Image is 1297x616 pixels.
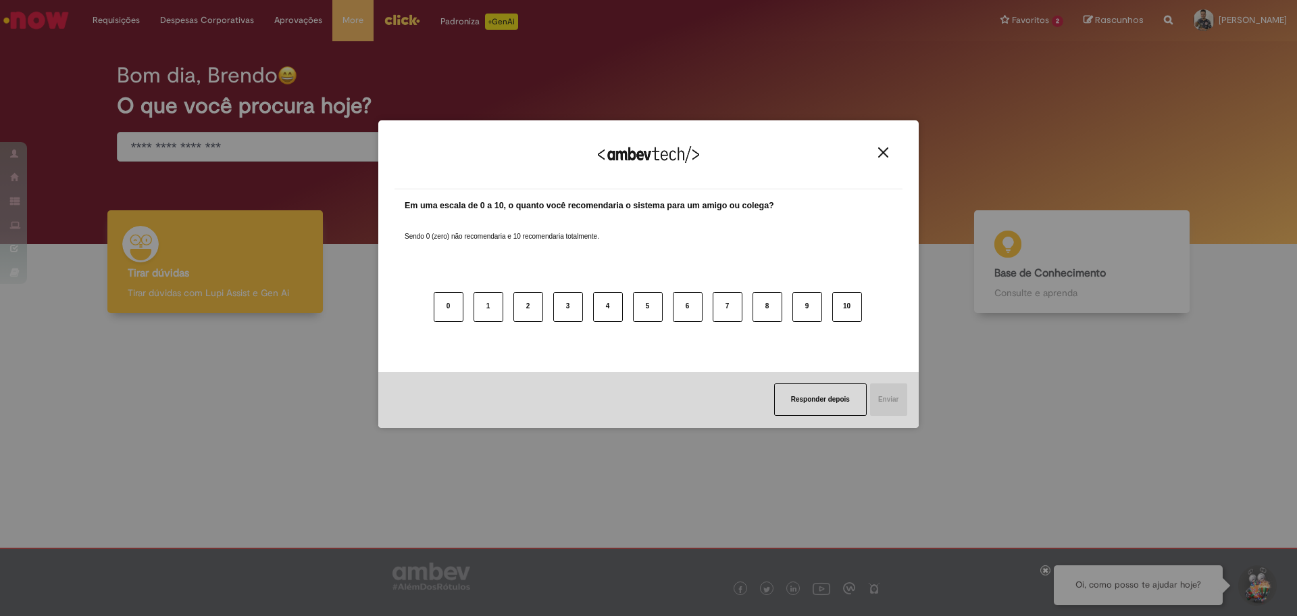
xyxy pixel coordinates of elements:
img: Close [878,147,888,158]
button: 8 [753,292,782,322]
button: 1 [474,292,503,322]
button: 10 [832,292,862,322]
label: Sendo 0 (zero) não recomendaria e 10 recomendaria totalmente. [405,216,599,241]
button: Close [874,147,892,158]
label: Em uma escala de 0 a 10, o quanto você recomendaria o sistema para um amigo ou colega? [405,199,774,212]
button: 4 [593,292,623,322]
button: 6 [673,292,703,322]
button: 2 [513,292,543,322]
button: 7 [713,292,742,322]
button: 3 [553,292,583,322]
img: Logo Ambevtech [598,146,699,163]
button: 5 [633,292,663,322]
button: 9 [792,292,822,322]
button: 0 [434,292,463,322]
button: Responder depois [774,383,867,416]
